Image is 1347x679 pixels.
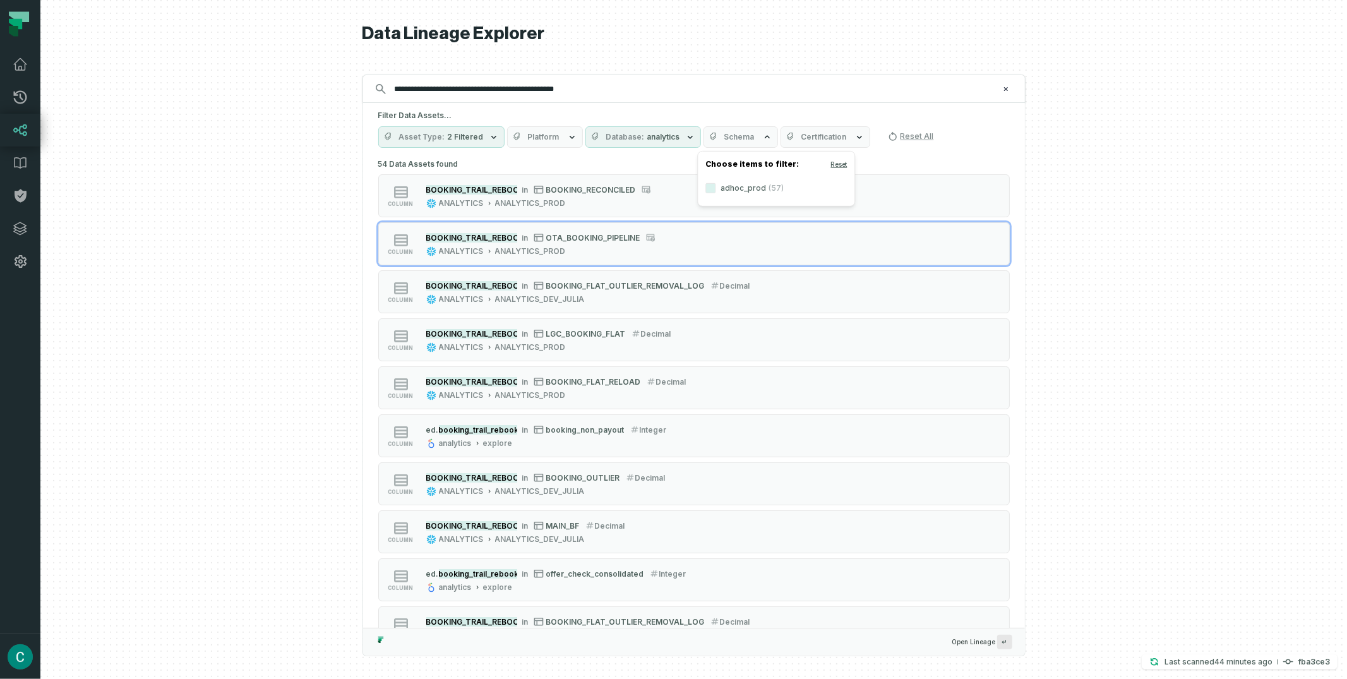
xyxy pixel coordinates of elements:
[522,425,529,435] span: in
[388,201,414,207] span: column
[495,294,585,304] div: ANALYTICS_DEV_JULIA
[426,521,517,531] div: BOOKING_TRAIL_REBOOKING_GAIN_ESTIMATED_ADJUSTED_EUR
[495,198,566,208] div: ANALYTICS_PROD
[426,281,675,291] mark: BOOKING_TRAIL_REBOOKING_GAIN_ESTIMATED_ADJUSTED_EUR
[1000,83,1012,95] button: Clear search query
[426,377,517,387] div: BOOKING_TRAIL_REBOOKING_GAIN_ESTIMATED_ADJUSTED_EUR
[546,185,636,195] span: BOOKING_RECONCILED
[528,132,560,142] span: Platform
[439,582,472,592] div: analytics
[426,329,517,339] div: BOOKING_TRAIL_REBOOKING_GAIN_ESTIMATED_ADJUSTED_EUR
[378,414,1010,457] button: columned.booking_trail_rebooking_gain_estimated_adjusted_eurinbooking_non_payoutintegeranalyticse...
[656,377,686,387] span: decimal
[388,393,414,399] span: column
[546,521,580,531] span: MAIN_BF
[1142,654,1338,670] button: Last scanned[DATE] 12:03:26fba3ce3
[522,617,529,627] span: in
[439,486,484,496] div: ANALYTICS
[378,462,1010,505] button: columnBOOKING_TRAIL_REBOOKING_GAIN_ESTIMATED_ADJUSTED_EURinBOOKING_OUTLIERdecimalANALYTICSANALYTI...
[378,270,1010,313] button: columnBOOKING_TRAIL_REBOOKING_GAIN_ESTIMATED_ADJUSTED_EURinBOOKING_FLAT_OUTLIER_REMOVAL_LOGdecima...
[606,132,645,142] span: Database
[495,534,585,544] div: ANALYTICS_DEV_JULIA
[426,185,675,195] mark: BOOKING_TRAIL_REBOOKING_GAIN_ESTIMATED_ADJUSTED_EUR
[426,185,517,195] div: BOOKING_TRAIL_REBOOKING_GAIN_ESTIMATED_ADJUSTED_EUR
[522,185,529,195] span: in
[546,329,626,339] span: LGC_BOOKING_FLAT
[522,473,529,483] span: in
[1164,656,1272,668] p: Last scanned
[640,425,667,435] span: integer
[378,510,1010,553] button: columnBOOKING_TRAIL_REBOOKING_GAIN_ESTIMATED_ADJUSTED_EURinMAIN_BFdecimalANALYTICSANALYTICS_DEV_J...
[546,569,644,579] span: offer_check_consolidated
[426,425,517,435] div: booking_consolidated.booking_trail_rebooking_gain_estimated_adjusted_eur
[883,126,939,147] button: Reset All
[483,438,513,448] div: explore
[378,222,1010,265] button: columnBOOKING_TRAIL_REBOOKING_GAIN_ESTIMATED_ADJUSTED_EURinOTA_BOOKING_PIPELINEANALYTICSANALYTICS...
[426,521,675,531] mark: BOOKING_TRAIL_REBOOKING_GAIN_ESTIMATED_ADJUSTED_EUR
[495,246,566,256] div: ANALYTICS_PROD
[388,249,414,255] span: column
[378,558,1010,601] button: columned.booking_trail_rebooking_gain_estimated_adjusted_eurinoffer_check_consolidatedintegeranal...
[448,132,484,142] span: 2 Filtered
[546,617,705,627] span: BOOKING_FLAT_OUTLIER_REMOVAL_LOG
[439,569,645,579] mark: booking_trail_rebooking_gain_estimated_adjusted_eur
[698,157,854,176] h4: Choose items to filter:
[703,126,778,148] button: Schema
[426,233,517,243] div: BOOKING_TRAIL_REBOOKING_GAIN_ESTIMATED_ADJUSTED_EUR
[362,23,1026,45] h1: Data Lineage Explorer
[724,132,755,142] span: Schema
[801,132,847,142] span: Certification
[720,617,750,627] span: decimal
[1298,658,1330,666] h4: fba3ce3
[546,473,620,483] span: BOOKING_OUTLIER
[378,126,505,148] button: Asset Type2 Filtered
[997,635,1012,649] span: Press ↵ to add a new Data Asset to the graph
[705,183,715,193] button: adhoc_prod(57)
[546,425,625,435] span: booking_non_payout
[439,246,484,256] div: ANALYTICS
[426,281,517,291] div: BOOKING_TRAIL_REBOOKING_GAIN_ESTIMATED_ADJUSTED_EUR
[426,617,517,627] div: BOOKING_TRAIL_REBOOKING_GAIN_ESTIMATED_ADJUSTED_EUR
[1214,657,1272,666] relative-time: Sep 26, 2025, 12:03 PM GMT+2
[585,126,701,148] button: Databaseanalytics
[426,425,439,435] span: ed.
[483,582,513,592] div: explore
[426,233,675,243] mark: BOOKING_TRAIL_REBOOKING_GAIN_ESTIMATED_ADJUSTED_EUR
[426,569,517,579] div: booking_consolidated.booking_trail_rebooking_gain_estimated_adjusted_eur
[522,233,529,243] span: in
[720,281,750,291] span: decimal
[439,294,484,304] div: ANALYTICS
[698,176,854,201] label: adhoc_prod
[439,534,484,544] div: ANALYTICS
[647,132,680,142] span: analytics
[769,183,784,193] span: (57)
[426,473,517,483] div: BOOKING_TRAIL_REBOOKING_GAIN_ESTIMATED_ADJUSTED_EUR
[522,377,529,387] span: in
[495,390,566,400] div: ANALYTICS_PROD
[595,521,625,531] span: decimal
[388,441,414,447] span: column
[522,281,529,291] span: in
[522,521,529,531] span: in
[426,377,675,387] mark: BOOKING_TRAIL_REBOOKING_GAIN_ESTIMATED_ADJUSTED_EUR
[641,329,671,339] span: decimal
[8,644,33,670] img: avatar of Cristian Gomez
[426,617,675,627] mark: BOOKING_TRAIL_REBOOKING_GAIN_ESTIMATED_ADJUSTED_EUR
[378,366,1010,409] button: columnBOOKING_TRAIL_REBOOKING_GAIN_ESTIMATED_ADJUSTED_EURinBOOKING_FLAT_RELOADdecimalANALYTICSANA...
[426,473,675,483] mark: BOOKING_TRAIL_REBOOKING_GAIN_ESTIMATED_ADJUSTED_EUR
[426,329,675,339] mark: BOOKING_TRAIL_REBOOKING_GAIN_ESTIMATED_ADJUSTED_EUR
[439,342,484,352] div: ANALYTICS
[659,569,686,579] span: integer
[388,297,414,303] span: column
[439,390,484,400] div: ANALYTICS
[388,345,414,351] span: column
[388,537,414,543] span: column
[439,438,472,448] div: analytics
[426,569,439,579] span: ed.
[507,126,583,148] button: Platform
[439,425,645,435] mark: booking_trail_rebooking_gain_estimated_adjusted_eur
[522,569,529,579] span: in
[388,585,414,591] span: column
[546,281,705,291] span: BOOKING_FLAT_OUTLIER_REMOVAL_LOG
[388,489,414,495] span: column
